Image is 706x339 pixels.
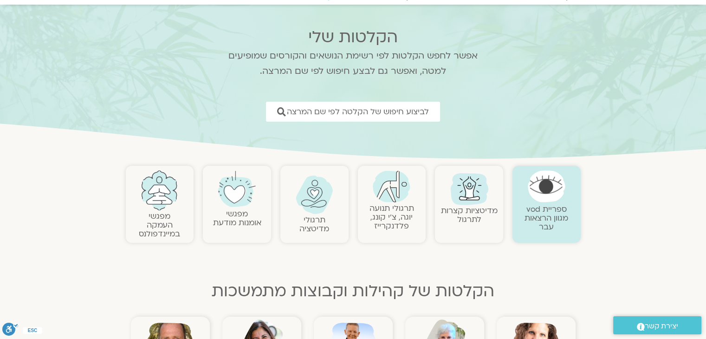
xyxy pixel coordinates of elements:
a: מפגשיאומנות מודעת [213,209,261,228]
a: תרגולימדיטציה [299,215,329,234]
h2: הקלטות של קהילות וקבוצות מתמשכות [126,282,581,300]
a: מפגשיהעמקה במיינדפולנס [139,211,180,239]
p: אפשר לחפש הקלטות לפי רשימת הנושאים והקורסים שמופיעים למטה, ואפשר גם לבצע חיפוש לפי שם המרצה. [216,48,490,79]
a: תרגולי תנועהיוגה, צ׳י קונג, פלדנקרייז [369,203,414,231]
a: ספריית vodמגוון הרצאות עבר [525,204,568,232]
h2: הקלטות שלי [216,28,490,46]
a: לביצוע חיפוש של הקלטה לפי שם המרצה [266,102,440,122]
a: יצירת קשר [613,316,701,334]
a: מדיטציות קצרות לתרגול [441,205,498,225]
span: יצירת קשר [645,320,678,332]
span: לביצוע חיפוש של הקלטה לפי שם המרצה [287,107,429,116]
